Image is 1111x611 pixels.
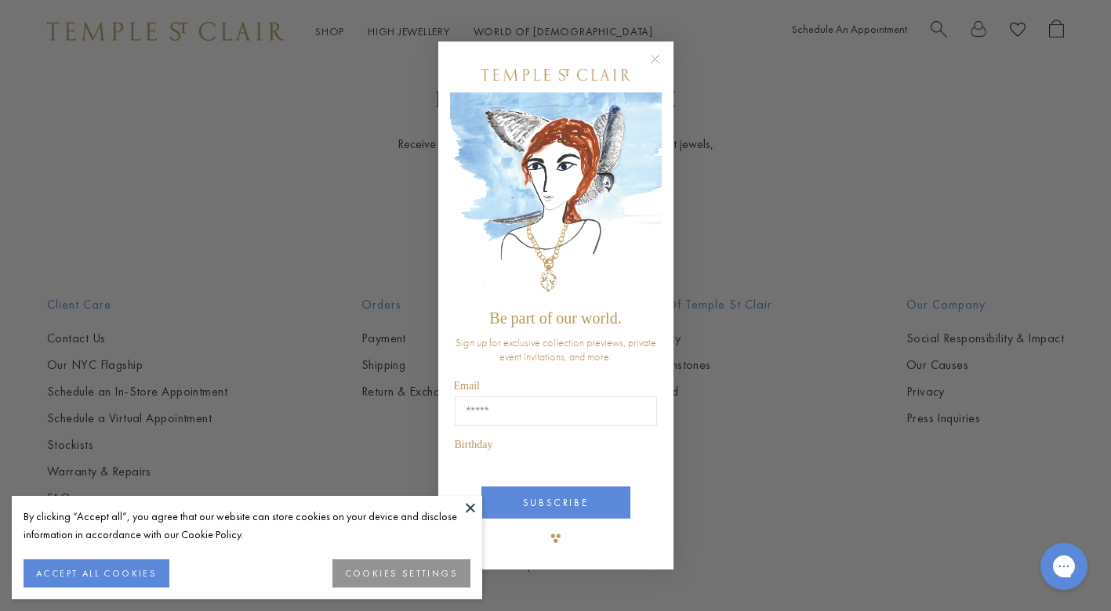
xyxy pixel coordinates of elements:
span: Sign up for exclusive collection previews, private event invitations, and more. [456,335,656,363]
img: Temple St. Clair [481,69,630,81]
button: SUBSCRIBE [481,486,630,519]
button: COOKIES SETTINGS [332,559,470,587]
iframe: Gorgias live chat messenger [1033,537,1095,595]
span: Birthday [455,439,493,450]
img: c4a9eb12-d91a-4d4a-8ee0-386386f4f338.jpeg [450,92,662,302]
img: TSC [540,522,572,554]
button: Close dialog [653,57,673,77]
div: By clicking “Accept all”, you agree that our website can store cookies on your device and disclos... [24,508,470,544]
span: Email [454,380,480,392]
span: Be part of our world. [489,309,621,327]
input: Email [455,396,657,426]
button: ACCEPT ALL COOKIES [24,559,169,587]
